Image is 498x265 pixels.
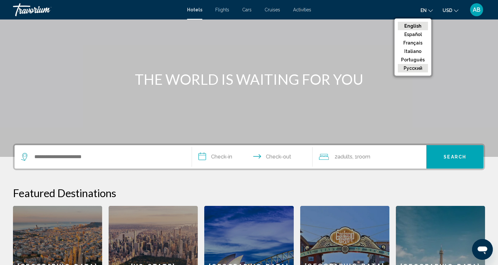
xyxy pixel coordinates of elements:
a: Hotels [187,7,202,12]
button: English [398,22,428,30]
button: Search [426,145,483,169]
button: Check in and out dates [192,145,313,169]
a: Flights [215,7,229,12]
a: Cruises [265,7,280,12]
a: Cars [242,7,252,12]
button: Français [398,39,428,47]
span: en [421,8,427,13]
h2: Featured Destinations [13,186,485,199]
span: , 1 [352,152,370,161]
iframe: Кнопка запуска окна обмена сообщениями [472,239,493,260]
h1: THE WORLD IS WAITING FOR YOU [127,71,371,88]
span: Search [444,155,466,160]
button: Português [398,56,428,64]
a: Activities [293,7,311,12]
div: Search widget [15,145,483,169]
button: Change currency [443,6,458,15]
button: русский [398,64,428,72]
span: Room [357,154,370,160]
button: Italiano [398,47,428,56]
button: User Menu [468,3,485,17]
span: USD [443,8,452,13]
button: Travelers: 2 adults, 0 children [313,145,427,169]
span: 2 [335,152,352,161]
button: Español [398,30,428,39]
button: Change language [421,6,433,15]
span: Adults [338,154,352,160]
span: AB [473,6,480,13]
a: Travorium [13,3,181,16]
